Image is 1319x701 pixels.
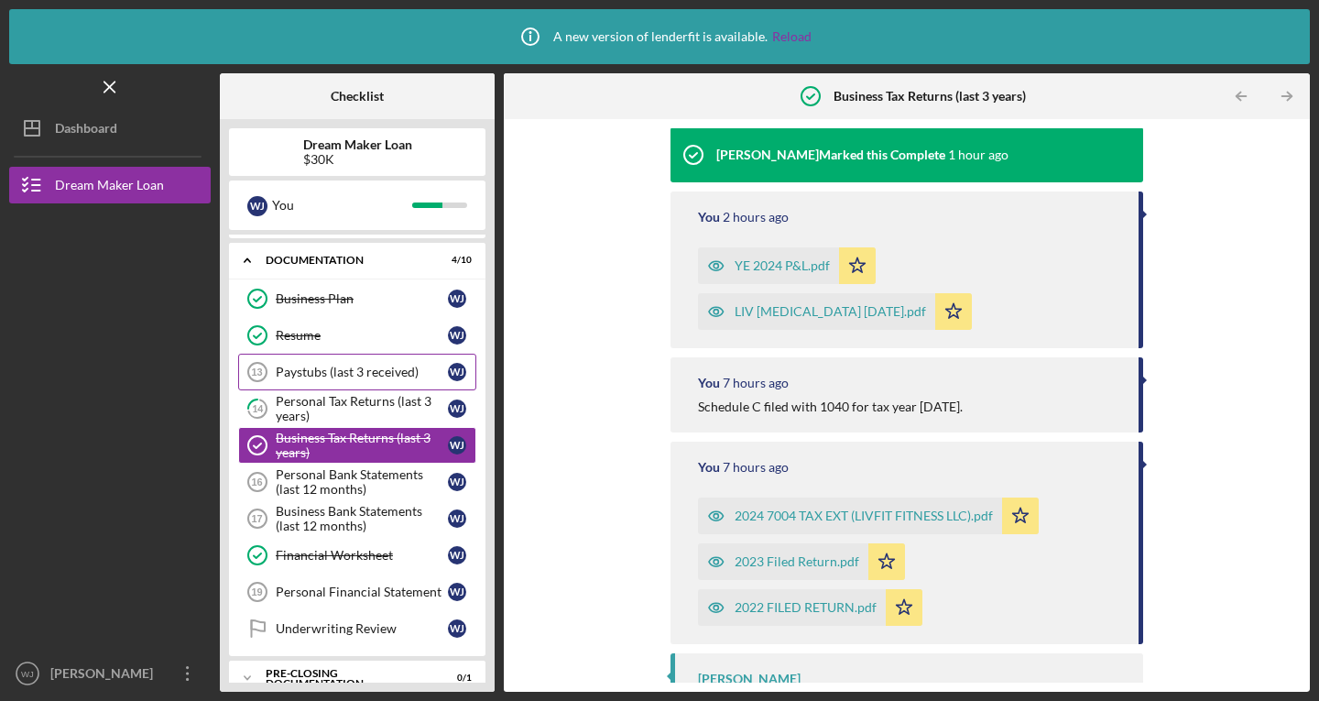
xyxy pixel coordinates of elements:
div: Business Tax Returns (last 3 years) [276,431,448,460]
button: WJ[PERSON_NAME] [9,655,211,692]
div: [PERSON_NAME] Marked this Complete [716,148,945,162]
a: 16Personal Bank Statements (last 12 months)WJ [238,464,476,500]
tspan: 17 [251,513,262,524]
div: You [698,210,720,225]
button: 2022 FILED RETURN.pdf [698,589,922,626]
button: Dashboard [9,110,211,147]
div: Dream Maker Loan [55,167,164,208]
div: W J [448,436,466,455]
div: $30K [303,152,412,167]
div: 4 / 10 [439,255,472,266]
div: Business Plan [276,291,448,306]
b: Checklist [331,89,384,104]
div: Underwriting Review [276,621,448,636]
div: Dashboard [55,110,117,151]
div: W J [448,473,466,491]
a: Reload [772,29,812,44]
div: You [698,460,720,475]
b: Business Tax Returns (last 3 years) [834,89,1026,104]
time: 2025-08-12 15:04 [723,460,789,475]
a: Underwriting ReviewWJ [238,610,476,647]
div: W J [448,326,466,345]
div: W J [448,583,466,601]
div: Business Bank Statements (last 12 months) [276,504,448,533]
div: Schedule C filed with 1040 for tax year [DATE]. [698,400,963,414]
div: 0 / 1 [439,673,472,684]
div: W J [448,619,466,638]
div: W J [247,196,267,216]
a: Business PlanWJ [238,280,476,317]
div: W J [448,546,466,564]
div: Personal Bank Statements (last 12 months) [276,467,448,497]
button: LIV [MEDICAL_DATA] [DATE].pdf [698,293,972,330]
div: 2023 Filed Return.pdf [735,554,859,569]
div: You [272,190,412,221]
a: 19Personal Financial StatementWJ [238,574,476,610]
a: 14Personal Tax Returns (last 3 years)WJ [238,390,476,427]
div: [PERSON_NAME] [46,655,165,696]
div: LIV [MEDICAL_DATA] [DATE].pdf [735,304,926,319]
div: Resume [276,328,448,343]
tspan: 13 [251,367,262,378]
div: A new version of lenderfit is available. [507,14,812,60]
div: Paystubs (last 3 received) [276,365,448,379]
button: Dream Maker Loan [9,167,211,203]
a: ResumeWJ [238,317,476,354]
b: Dream Maker Loan [303,137,412,152]
time: 2025-08-12 15:05 [723,376,789,390]
button: 2024 7004 TAX EXT (LIVFIT FITNESS LLC).pdf [698,498,1039,534]
time: 2025-08-12 20:38 [948,148,1008,162]
div: Documentation [266,255,426,266]
div: W J [448,509,466,528]
div: 2024 7004 TAX EXT (LIVFIT FITNESS LLC).pdf [735,509,993,523]
a: Financial WorksheetWJ [238,537,476,574]
div: [PERSON_NAME] [698,672,801,686]
a: 13Paystubs (last 3 received)WJ [238,354,476,390]
tspan: 14 [252,403,264,415]
button: YE 2024 P&L.pdf [698,247,876,284]
div: Financial Worksheet [276,548,448,563]
div: Personal Financial Statement [276,585,448,599]
a: Business Tax Returns (last 3 years)WJ [238,427,476,464]
div: You [698,376,720,390]
tspan: 16 [251,476,262,487]
div: 2022 FILED RETURN.pdf [735,600,877,615]
div: Pre-Closing Documentation [266,668,426,689]
time: 2025-08-12 19:33 [723,210,789,225]
div: YE 2024 P&L.pdf [735,258,830,273]
div: Personal Tax Returns (last 3 years) [276,394,448,423]
a: 17Business Bank Statements (last 12 months)WJ [238,500,476,537]
div: W J [448,363,466,381]
tspan: 19 [251,586,262,597]
button: 2023 Filed Return.pdf [698,543,905,580]
text: WJ [21,669,34,679]
div: W J [448,400,466,418]
div: W J [448,290,466,308]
